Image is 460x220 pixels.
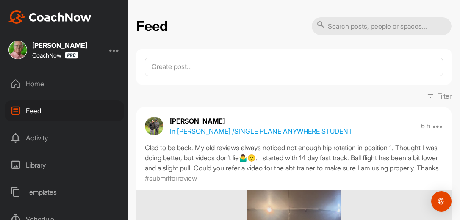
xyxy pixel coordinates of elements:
[145,117,163,135] img: avatar
[5,154,124,176] div: Library
[437,91,452,101] p: Filter
[145,173,197,183] p: #submitforreview
[421,122,430,130] p: 6 h
[32,52,78,59] div: CoachNow
[136,18,168,35] h2: Feed
[65,52,78,59] img: CoachNow Pro
[431,191,452,212] div: Open Intercom Messenger
[145,143,443,173] div: Glad to be back. My old reviews always noticed not enough hip rotation in position 1. Thought I w...
[8,41,27,59] img: square_6ab801a82ed2aee2fbfac5bb68403784.jpg
[32,42,87,49] div: [PERSON_NAME]
[5,73,124,94] div: Home
[170,126,352,136] p: In [PERSON_NAME] / SINGLE PLANE ANYWHERE STUDENT
[5,127,124,148] div: Activity
[170,116,352,126] p: [PERSON_NAME]
[5,181,124,203] div: Templates
[312,17,452,35] input: Search posts, people or spaces...
[8,10,91,24] img: CoachNow
[5,100,124,121] div: Feed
